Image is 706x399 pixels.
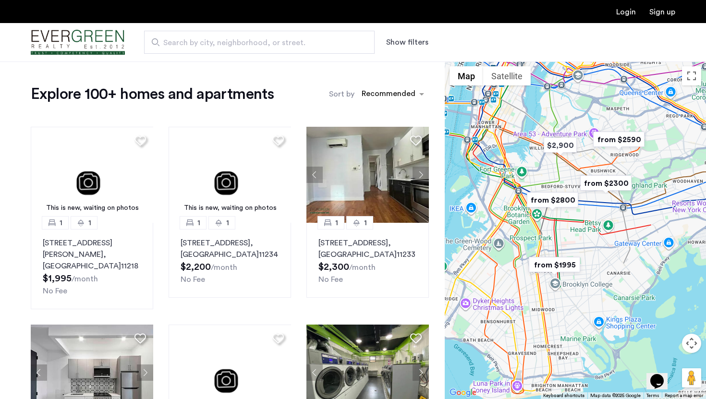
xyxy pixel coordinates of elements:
span: $2,300 [318,262,349,272]
button: Show street map [450,66,483,85]
a: Terms (opens in new tab) [646,392,659,399]
div: from $1995 [525,254,584,276]
a: This is new, waiting on photos [31,127,154,223]
span: Search by city, neighborhood, or street. [163,37,348,48]
span: 1 [335,217,338,229]
a: Open this area in Google Maps (opens a new window) [447,387,479,399]
span: Map data ©2025 Google [590,393,641,398]
img: Google [447,387,479,399]
span: $2,200 [181,262,211,272]
span: No Fee [318,276,343,283]
a: Registration [649,8,675,16]
button: Previous apartment [31,364,47,381]
button: Previous apartment [306,364,323,381]
button: Show satellite imagery [483,66,531,85]
img: 3.gif [169,127,292,223]
button: Next apartment [137,364,153,381]
a: 11[STREET_ADDRESS], [GEOGRAPHIC_DATA]11233No Fee [306,223,429,298]
div: from $2800 [523,189,582,211]
span: 1 [60,217,62,229]
sub: /month [211,264,237,271]
div: This is new, waiting on photos [173,203,287,213]
a: 11[STREET_ADDRESS], [GEOGRAPHIC_DATA]11234No Fee [169,223,291,298]
ng-select: sort-apartment [357,85,429,103]
a: This is new, waiting on photos [169,127,292,223]
img: 66a1adb6-6608-43dd-a245-dc7333f8b390_638901971345364416.jpeg [306,127,429,223]
div: from $2300 [576,172,635,194]
sub: /month [349,264,376,271]
span: No Fee [181,276,205,283]
span: No Fee [43,287,67,295]
a: Login [616,8,636,16]
div: $2,900 [540,134,581,156]
p: [STREET_ADDRESS] 11234 [181,237,279,260]
h1: Explore 100+ homes and apartments [31,85,274,104]
button: Next apartment [413,364,429,381]
input: Apartment Search [144,31,375,54]
button: Show or hide filters [386,36,428,48]
div: This is new, waiting on photos [36,203,149,213]
button: Map camera controls [682,334,701,353]
iframe: chat widget [646,361,677,389]
a: Report a map error [665,392,703,399]
span: 1 [226,217,229,229]
div: Recommended [360,88,415,102]
a: Cazamio Logo [31,24,125,60]
span: 1 [364,217,367,229]
button: Next apartment [413,167,429,183]
img: 3.gif [31,127,154,223]
button: Previous apartment [306,167,323,183]
img: logo [31,24,125,60]
label: Sort by [329,88,354,100]
button: Drag Pegman onto the map to open Street View [682,368,701,387]
span: $1,995 [43,274,72,283]
span: 1 [88,217,91,229]
div: from $2590 [589,129,648,150]
a: 11[STREET_ADDRESS][PERSON_NAME], [GEOGRAPHIC_DATA]11218No Fee [31,223,153,309]
button: Toggle fullscreen view [682,66,701,85]
sub: /month [72,275,98,283]
span: 1 [197,217,200,229]
p: [STREET_ADDRESS] 11233 [318,237,417,260]
p: [STREET_ADDRESS][PERSON_NAME] 11218 [43,237,141,272]
button: Keyboard shortcuts [543,392,584,399]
